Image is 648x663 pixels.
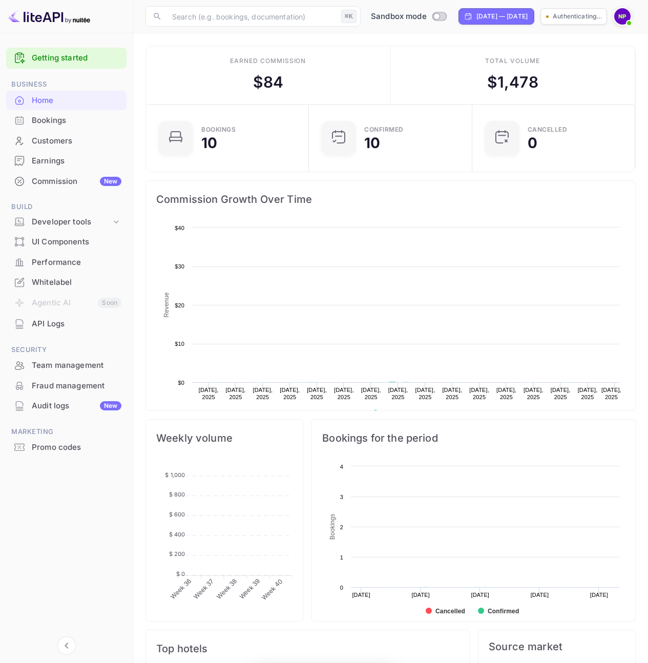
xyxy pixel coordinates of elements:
[156,191,625,208] span: Commission Growth Over Time
[100,177,121,186] div: New
[322,430,625,446] span: Bookings for the period
[32,236,121,248] div: UI Components
[6,232,127,251] a: UI Components
[6,151,127,171] div: Earnings
[364,127,404,133] div: Confirmed
[201,127,236,133] div: Bookings
[415,387,435,400] text: [DATE], 2025
[32,318,121,330] div: API Logs
[32,115,121,127] div: Bookings
[307,387,327,400] text: [DATE], 2025
[238,577,261,600] tspan: Week 39
[6,273,127,292] a: Whitelabel
[57,636,76,655] button: Collapse navigation
[215,577,238,600] tspan: Week 38
[614,8,631,25] img: Nick Pestov
[32,216,111,228] div: Developer tools
[176,570,185,577] tspan: $ 0
[253,71,283,94] div: $ 84
[166,6,337,27] input: Search (e.g. bookings, documentation)
[6,376,127,396] div: Fraud management
[163,292,170,317] text: Revenue
[528,136,537,150] div: 0
[100,401,121,410] div: New
[178,380,184,386] text: $0
[531,592,549,598] text: [DATE]
[175,302,184,308] text: $20
[169,511,185,518] tspan: $ 600
[442,387,462,400] text: [DATE], 2025
[388,387,408,400] text: [DATE], 2025
[382,410,408,417] text: Revenue
[8,8,90,25] img: LiteAPI logo
[199,387,219,400] text: [DATE], 2025
[6,91,127,110] a: Home
[32,400,121,412] div: Audit logs
[371,11,427,23] span: Sandbox mode
[590,592,609,598] text: [DATE]
[6,48,127,69] div: Getting started
[6,213,127,231] div: Developer tools
[6,314,127,334] div: API Logs
[6,356,127,376] div: Team management
[6,172,127,191] a: CommissionNew
[6,376,127,395] a: Fraud management
[175,263,184,270] text: $30
[32,380,121,392] div: Fraud management
[156,640,459,657] span: Top hotels
[201,136,217,150] div: 10
[6,314,127,333] a: API Logs
[6,396,127,416] div: Audit logsNew
[230,56,306,66] div: Earned commission
[156,430,292,446] span: Weekly volume
[280,387,300,400] text: [DATE], 2025
[6,273,127,293] div: Whitelabel
[496,387,516,400] text: [DATE], 2025
[6,111,127,131] div: Bookings
[551,387,571,400] text: [DATE], 2025
[253,387,273,400] text: [DATE], 2025
[340,524,343,530] text: 2
[260,577,284,601] tspan: Week 40
[489,640,625,653] span: Source market
[367,11,450,23] div: Switch to Production mode
[6,151,127,170] a: Earnings
[6,131,127,151] div: Customers
[32,277,121,288] div: Whitelabel
[169,550,185,557] tspan: $ 200
[578,387,598,400] text: [DATE], 2025
[6,253,127,273] div: Performance
[6,438,127,457] a: Promo codes
[412,592,430,598] text: [DATE]
[6,426,127,438] span: Marketing
[175,341,184,347] text: $10
[340,464,343,470] text: 4
[165,471,185,479] tspan: $ 1,000
[32,95,121,107] div: Home
[6,79,127,90] span: Business
[329,514,336,540] text: Bookings
[226,387,246,400] text: [DATE], 2025
[32,176,121,188] div: Commission
[32,52,121,64] a: Getting started
[6,438,127,458] div: Promo codes
[32,155,121,167] div: Earnings
[6,396,127,415] a: Audit logsNew
[340,554,343,561] text: 1
[471,592,490,598] text: [DATE]
[32,442,121,453] div: Promo codes
[340,494,343,500] text: 3
[340,585,343,591] text: 0
[32,135,121,147] div: Customers
[6,172,127,192] div: CommissionNew
[175,225,184,231] text: $40
[169,491,185,498] tspan: $ 800
[6,111,127,130] a: Bookings
[488,608,519,615] text: Confirmed
[485,56,540,66] div: Total volume
[364,136,380,150] div: 10
[6,91,127,111] div: Home
[6,201,127,213] span: Build
[6,232,127,252] div: UI Components
[435,608,465,615] text: Cancelled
